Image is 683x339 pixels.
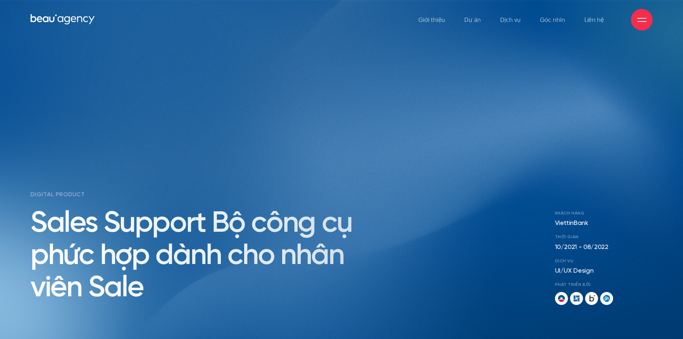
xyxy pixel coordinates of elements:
[555,282,653,288] span: Phát triển bởi
[30,208,390,305] h2: Sales Support Bộ công cụ phức hợp dành cho nhân viên Sale
[30,190,390,199] span: DIGITAL PRODUCT
[555,220,653,227] p: ViettinBank
[555,244,653,251] p: 10/2021 - 08/2022
[555,268,653,274] p: UI/UX Design
[555,210,653,217] span: Khách hàng
[555,258,653,264] span: dỊCH VỤ
[555,234,653,240] span: THỜI GIAN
